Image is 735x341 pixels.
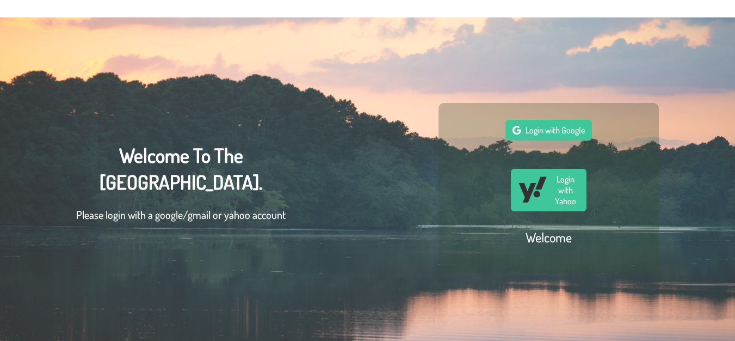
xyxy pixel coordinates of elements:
p: Please login with a google/gmail or yahoo account [76,206,286,223]
button: Login with Google [505,120,592,141]
button: Login with Yahoo [511,169,586,211]
h2: Welcome [526,229,572,246]
span: Login with Yahoo [552,174,579,206]
div: Welcome To The [GEOGRAPHIC_DATA]. [76,142,286,234]
span: Login with Google [526,125,585,136]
